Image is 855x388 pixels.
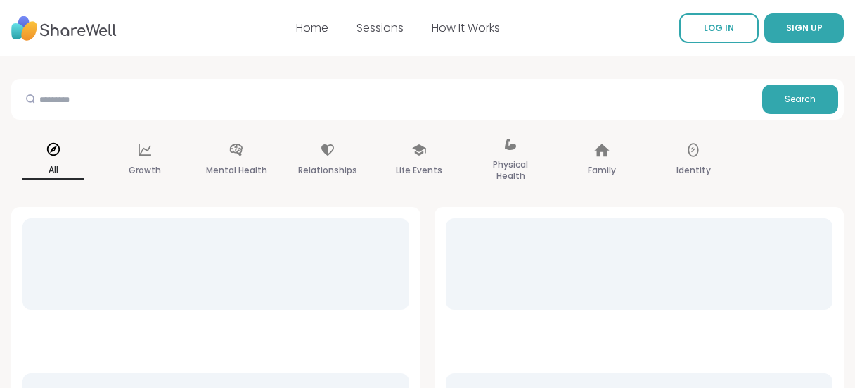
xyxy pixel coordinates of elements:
p: Life Events [396,162,442,179]
p: All [22,161,84,180]
p: Identity [676,162,711,179]
a: Home [296,20,328,36]
p: Physical Health [480,156,541,184]
span: Search [785,93,816,106]
a: How It Works [432,20,500,36]
a: Sessions [356,20,404,36]
p: Relationships [298,162,357,179]
span: LOG IN [704,22,734,34]
p: Family [588,162,616,179]
p: Growth [129,162,161,179]
button: Search [762,85,838,114]
img: ShareWell Nav Logo [11,9,117,48]
p: Mental Health [206,162,267,179]
span: SIGN UP [786,22,823,34]
a: LOG IN [679,13,759,43]
button: SIGN UP [764,13,844,43]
